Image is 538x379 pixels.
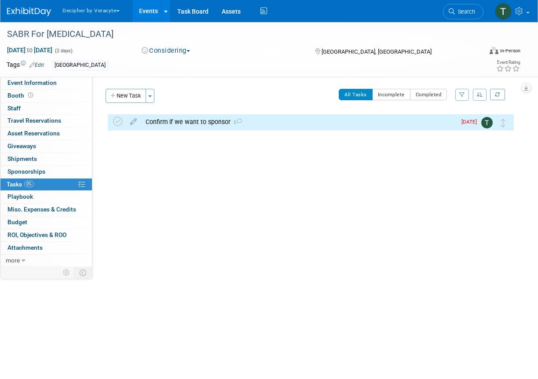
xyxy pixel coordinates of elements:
[461,119,481,125] span: [DATE]
[0,242,92,254] a: Attachments
[141,114,456,129] div: Confirm if we want to sponsor
[495,3,512,20] img: Tony Alvarado
[0,102,92,115] a: Staff
[455,8,475,15] span: Search
[59,267,74,278] td: Personalize Event Tab Strip
[7,117,61,124] span: Travel Reservations
[7,193,33,200] span: Playbook
[7,155,37,162] span: Shipments
[24,181,34,187] span: 0%
[0,216,92,229] a: Budget
[0,115,92,127] a: Travel Reservations
[7,46,53,54] span: [DATE] [DATE]
[7,181,34,188] span: Tasks
[7,206,76,213] span: Misc. Expenses & Credits
[496,60,520,65] div: Event Rating
[501,119,505,127] i: Move task
[29,62,44,68] a: Edit
[372,89,410,100] button: Incomplete
[0,77,92,89] a: Event Information
[0,204,92,216] a: Misc. Expenses & Credits
[7,231,66,238] span: ROI, Objectives & ROO
[490,89,505,100] a: Refresh
[7,105,21,112] span: Staff
[7,219,27,226] span: Budget
[26,47,34,54] span: to
[26,92,35,98] span: Booth not reserved yet
[446,46,520,59] div: Event Format
[7,60,44,70] td: Tags
[0,153,92,165] a: Shipments
[0,90,92,102] a: Booth
[52,61,108,70] div: [GEOGRAPHIC_DATA]
[4,26,476,42] div: SABR For [MEDICAL_DATA]
[0,255,92,267] a: more
[54,48,73,54] span: (2 days)
[7,130,60,137] span: Asset Reservations
[500,47,520,54] div: In-Person
[7,7,51,16] img: ExhibitDay
[7,244,43,251] span: Attachments
[0,140,92,153] a: Giveaways
[490,47,498,54] img: Format-Inperson.png
[322,48,432,55] span: [GEOGRAPHIC_DATA], [GEOGRAPHIC_DATA]
[231,120,242,125] span: 5
[6,257,20,264] span: more
[443,4,483,19] a: Search
[7,79,57,86] span: Event Information
[0,229,92,241] a: ROI, Objectives & ROO
[7,168,45,175] span: Sponsorships
[0,179,92,191] a: Tasks0%
[339,89,373,100] button: All Tasks
[7,92,35,99] span: Booth
[0,128,92,140] a: Asset Reservations
[410,89,447,100] button: Completed
[7,142,36,149] span: Giveaways
[0,166,92,178] a: Sponsorships
[74,267,92,278] td: Toggle Event Tabs
[139,46,194,55] button: Considering
[481,117,493,128] img: Tony Alvarado
[0,191,92,203] a: Playbook
[106,89,146,103] button: New Task
[126,118,141,126] a: edit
